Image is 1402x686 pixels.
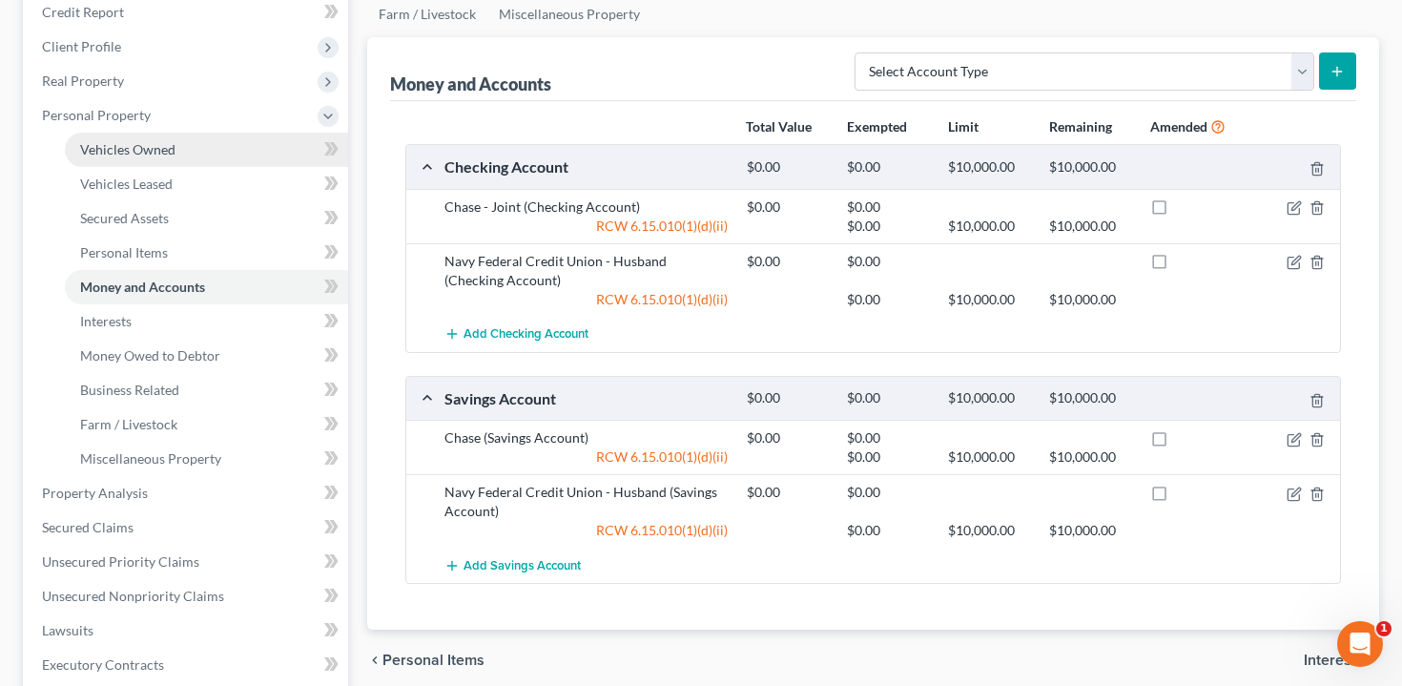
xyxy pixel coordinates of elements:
[435,290,737,309] div: RCW 6.15.010(1)(d)(ii)
[435,217,737,236] div: RCW 6.15.010(1)(d)(ii)
[80,176,173,192] span: Vehicles Leased
[80,450,221,467] span: Miscellaneous Property
[27,579,348,613] a: Unsecured Nonpriority Claims
[80,382,179,398] span: Business Related
[42,656,164,673] span: Executory Contracts
[847,118,907,135] strong: Exempted
[737,428,838,447] div: $0.00
[837,447,938,467] div: $0.00
[435,252,737,290] div: Navy Federal Credit Union - Husband (Checking Account)
[65,167,348,201] a: Vehicles Leased
[737,483,838,502] div: $0.00
[435,483,737,521] div: Navy Federal Credit Union - Husband (Savings Account)
[80,210,169,226] span: Secured Assets
[42,38,121,54] span: Client Profile
[435,388,737,408] div: Savings Account
[27,510,348,545] a: Secured Claims
[65,442,348,476] a: Miscellaneous Property
[65,201,348,236] a: Secured Assets
[80,279,205,295] span: Money and Accounts
[1304,653,1364,668] span: Interests
[837,197,938,217] div: $0.00
[42,107,151,123] span: Personal Property
[65,270,348,304] a: Money and Accounts
[367,653,382,668] i: chevron_left
[837,158,938,177] div: $0.00
[938,217,1040,236] div: $10,000.00
[1040,447,1141,467] div: $10,000.00
[27,545,348,579] a: Unsecured Priority Claims
[837,389,938,407] div: $0.00
[444,317,588,352] button: Add Checking Account
[1040,217,1141,236] div: $10,000.00
[1040,290,1141,309] div: $10,000.00
[65,407,348,442] a: Farm / Livestock
[1040,158,1141,177] div: $10,000.00
[1337,621,1383,667] iframe: Intercom live chat
[444,548,581,583] button: Add Savings Account
[42,519,134,535] span: Secured Claims
[80,416,177,432] span: Farm / Livestock
[80,244,168,260] span: Personal Items
[837,290,938,309] div: $0.00
[837,521,938,540] div: $0.00
[42,73,124,89] span: Real Property
[938,447,1040,467] div: $10,000.00
[1040,389,1141,407] div: $10,000.00
[1150,118,1207,135] strong: Amended
[27,476,348,510] a: Property Analysis
[1040,521,1141,540] div: $10,000.00
[746,118,812,135] strong: Total Value
[464,327,588,343] span: Add Checking Account
[435,197,737,217] div: Chase - Joint (Checking Account)
[27,613,348,648] a: Lawsuits
[737,158,838,177] div: $0.00
[435,156,737,177] div: Checking Account
[65,304,348,339] a: Interests
[80,347,220,364] span: Money Owed to Debtor
[435,521,737,540] div: RCW 6.15.010(1)(d)(ii)
[938,158,1040,177] div: $10,000.00
[837,483,938,502] div: $0.00
[1304,653,1379,668] button: Interests chevron_right
[435,428,737,447] div: Chase (Savings Account)
[737,252,838,271] div: $0.00
[837,252,938,271] div: $0.00
[27,648,348,682] a: Executory Contracts
[42,588,224,604] span: Unsecured Nonpriority Claims
[938,389,1040,407] div: $10,000.00
[837,217,938,236] div: $0.00
[80,141,175,157] span: Vehicles Owned
[737,389,838,407] div: $0.00
[464,558,581,573] span: Add Savings Account
[80,313,132,329] span: Interests
[938,290,1040,309] div: $10,000.00
[1376,621,1392,636] span: 1
[948,118,979,135] strong: Limit
[367,653,485,668] button: chevron_left Personal Items
[837,428,938,447] div: $0.00
[42,4,124,20] span: Credit Report
[65,339,348,373] a: Money Owed to Debtor
[1049,118,1112,135] strong: Remaining
[435,447,737,467] div: RCW 6.15.010(1)(d)(ii)
[65,373,348,407] a: Business Related
[938,521,1040,540] div: $10,000.00
[65,133,348,167] a: Vehicles Owned
[42,485,148,501] span: Property Analysis
[42,553,199,570] span: Unsecured Priority Claims
[737,197,838,217] div: $0.00
[390,73,551,95] div: Money and Accounts
[382,653,485,668] span: Personal Items
[42,622,93,638] span: Lawsuits
[65,236,348,270] a: Personal Items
